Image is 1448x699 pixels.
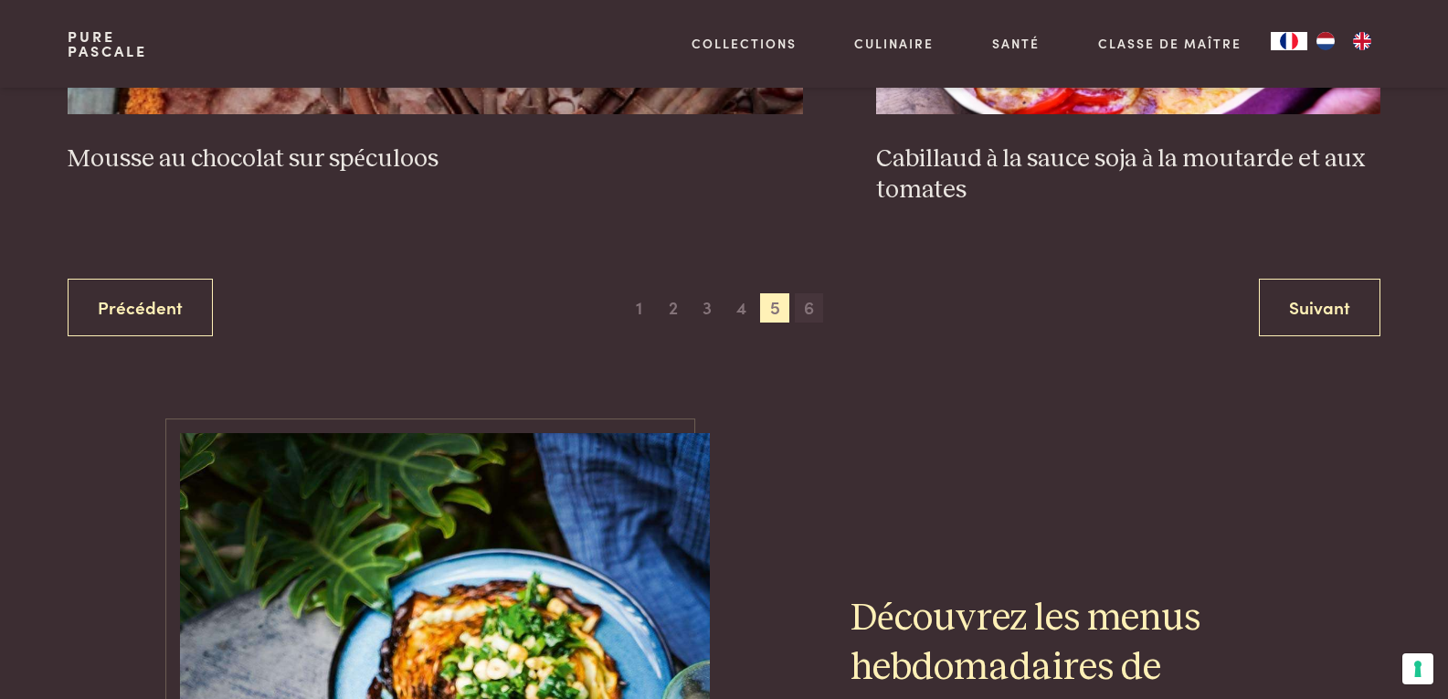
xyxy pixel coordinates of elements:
aside: Language selected: Français [1271,32,1380,50]
span: 1 [625,293,654,323]
a: Culinaire [854,34,934,53]
button: Vos préférences en matière de consentement pour les technologies de suivi [1402,653,1433,684]
a: Précédent [68,279,213,336]
span: 6 [795,293,824,323]
a: FR [1271,32,1307,50]
ul: Language list [1307,32,1380,50]
div: Language [1271,32,1307,50]
span: 2 [659,293,688,323]
a: EN [1344,32,1380,50]
span: 3 [692,293,722,323]
a: Santé [992,34,1040,53]
a: Collections [692,34,797,53]
h3: Mousse au chocolat sur spéculoos [68,143,803,175]
span: 5 [760,293,789,323]
a: Suivant [1259,279,1380,336]
a: Classe de maître [1098,34,1242,53]
a: PurePascale [68,29,147,58]
a: NL [1307,32,1344,50]
h3: Cabillaud à la sauce soja à la moutarde et aux tomates [876,143,1380,207]
span: 4 [726,293,756,323]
